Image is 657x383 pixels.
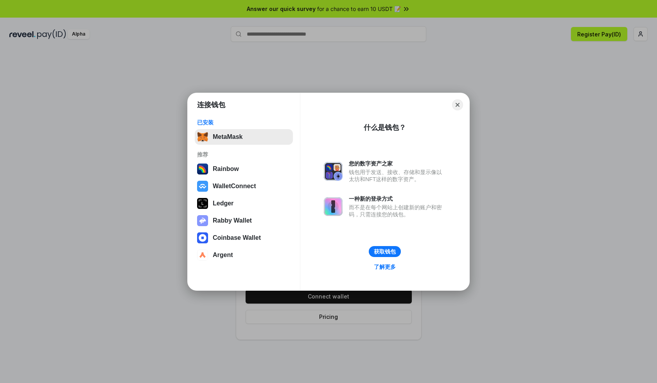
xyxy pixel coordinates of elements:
[213,217,252,224] div: Rabby Wallet
[197,119,291,126] div: 已安装
[349,160,446,167] div: 您的数字资产之家
[374,263,396,270] div: 了解更多
[213,234,261,241] div: Coinbase Wallet
[324,197,343,216] img: svg+xml,%3Csvg%20xmlns%3D%22http%3A%2F%2Fwww.w3.org%2F2000%2Fsvg%22%20fill%3D%22none%22%20viewBox...
[213,133,242,140] div: MetaMask
[369,262,400,272] a: 了解更多
[324,162,343,181] img: svg+xml,%3Csvg%20xmlns%3D%22http%3A%2F%2Fwww.w3.org%2F2000%2Fsvg%22%20fill%3D%22none%22%20viewBox...
[197,164,208,174] img: svg+xml,%3Csvg%20width%3D%22120%22%20height%3D%22120%22%20viewBox%3D%220%200%20120%20120%22%20fil...
[349,195,446,202] div: 一种新的登录方式
[197,151,291,158] div: 推荐
[195,247,293,263] button: Argent
[349,204,446,218] div: 而不是在每个网站上创建新的账户和密码，只需连接您的钱包。
[195,129,293,145] button: MetaMask
[364,123,406,132] div: 什么是钱包？
[213,252,233,259] div: Argent
[197,181,208,192] img: svg+xml,%3Csvg%20width%3D%2228%22%20height%3D%2228%22%20viewBox%3D%220%200%2028%2028%22%20fill%3D...
[197,198,208,209] img: svg+xml,%3Csvg%20xmlns%3D%22http%3A%2F%2Fwww.w3.org%2F2000%2Fsvg%22%20width%3D%2228%22%20height%3...
[197,250,208,261] img: svg+xml,%3Csvg%20width%3D%2228%22%20height%3D%2228%22%20viewBox%3D%220%200%2028%2028%22%20fill%3D...
[213,183,256,190] div: WalletConnect
[213,165,239,173] div: Rainbow
[197,215,208,226] img: svg+xml,%3Csvg%20xmlns%3D%22http%3A%2F%2Fwww.w3.org%2F2000%2Fsvg%22%20fill%3D%22none%22%20viewBox...
[195,178,293,194] button: WalletConnect
[195,213,293,228] button: Rabby Wallet
[452,99,463,110] button: Close
[197,232,208,243] img: svg+xml,%3Csvg%20width%3D%2228%22%20height%3D%2228%22%20viewBox%3D%220%200%2028%2028%22%20fill%3D...
[195,196,293,211] button: Ledger
[197,100,225,110] h1: 连接钱包
[197,131,208,142] img: svg+xml,%3Csvg%20fill%3D%22none%22%20height%3D%2233%22%20viewBox%3D%220%200%2035%2033%22%20width%...
[213,200,233,207] div: Ledger
[195,230,293,246] button: Coinbase Wallet
[349,169,446,183] div: 钱包用于发送、接收、存储和显示像以太坊和NFT这样的数字资产。
[374,248,396,255] div: 获取钱包
[195,161,293,177] button: Rainbow
[369,246,401,257] button: 获取钱包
